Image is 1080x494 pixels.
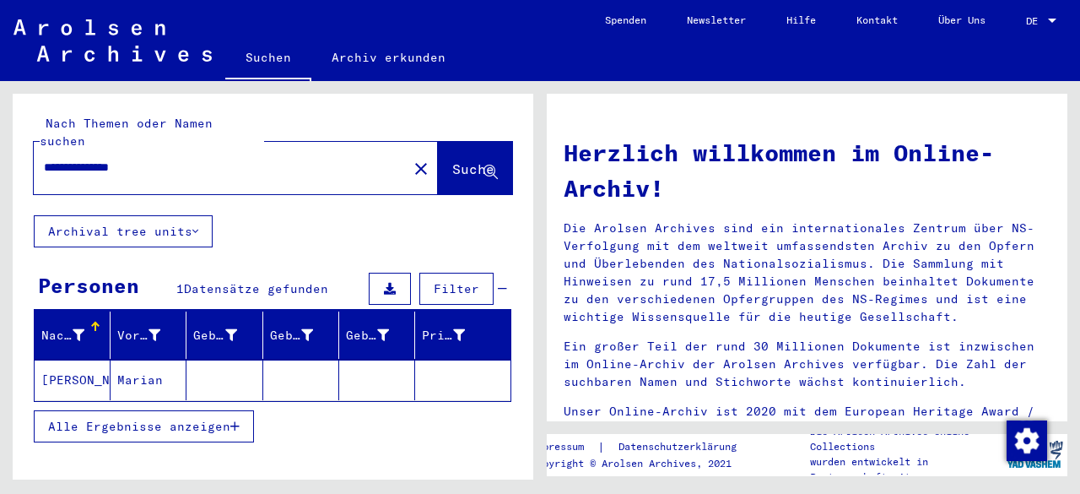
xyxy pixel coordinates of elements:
[452,160,494,177] span: Suche
[225,37,311,81] a: Suchen
[404,151,438,185] button: Clear
[311,37,466,78] a: Archiv erkunden
[339,312,415,359] mat-header-cell: Geburtsdatum
[1026,15,1045,27] span: DE
[564,403,1050,456] p: Unser Online-Archiv ist 2020 mit dem European Heritage Award / Europa Nostra Award 2020 ausgezeic...
[434,281,479,296] span: Filter
[346,327,389,345] div: Geburtsdatum
[40,116,213,149] mat-label: Nach Themen oder Namen suchen
[184,281,328,296] span: Datensätze gefunden
[117,322,186,349] div: Vorname
[810,454,1002,485] p: wurden entwickelt in Partnerschaft mit
[422,327,465,345] div: Prisoner #
[117,327,160,345] div: Vorname
[564,220,1050,326] p: Die Arolsen Archives sind ein internationales Zentrum über NS-Verfolgung mit dem weltweit umfasse...
[193,327,236,345] div: Geburtsname
[531,438,757,456] div: |
[34,215,213,247] button: Archival tree units
[531,438,597,456] a: Impressum
[564,135,1050,206] h1: Herzlich willkommen im Online-Archiv!
[111,360,186,400] mat-cell: Marian
[48,419,230,434] span: Alle Ergebnisse anzeigen
[270,327,313,345] div: Geburt‏
[605,438,757,456] a: Datenschutzerklärung
[13,19,212,62] img: Arolsen_neg.svg
[564,338,1050,391] p: Ein großer Teil der rund 30 Millionen Dokumente ist inzwischen im Online-Archiv der Arolsen Archi...
[34,410,254,442] button: Alle Ergebnisse anzeigen
[411,159,431,179] mat-icon: close
[193,322,262,349] div: Geburtsname
[346,322,414,349] div: Geburtsdatum
[176,281,184,296] span: 1
[263,312,339,359] mat-header-cell: Geburt‏
[41,327,84,345] div: Nachname
[41,322,110,349] div: Nachname
[438,142,512,194] button: Suche
[111,312,186,359] mat-header-cell: Vorname
[419,273,494,305] button: Filter
[1007,421,1047,461] img: Zustimmung ändern
[186,312,262,359] mat-header-cell: Geburtsname
[1003,433,1066,475] img: yv_logo.png
[810,424,1002,454] p: Die Arolsen Archives Online-Collections
[415,312,510,359] mat-header-cell: Prisoner #
[35,360,111,400] mat-cell: [PERSON_NAME]
[422,322,490,349] div: Prisoner #
[270,322,338,349] div: Geburt‏
[35,312,111,359] mat-header-cell: Nachname
[38,270,139,301] div: Personen
[531,456,757,471] p: Copyright © Arolsen Archives, 2021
